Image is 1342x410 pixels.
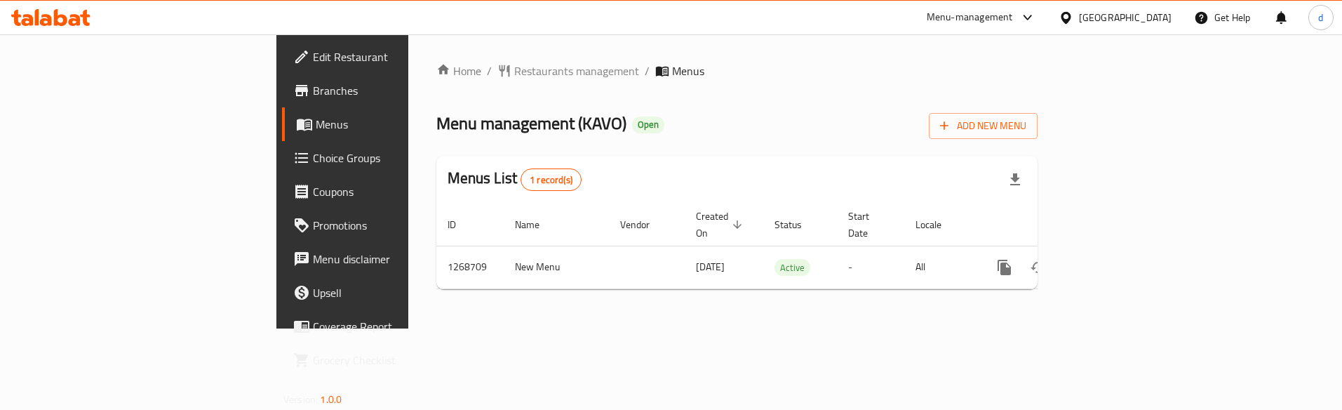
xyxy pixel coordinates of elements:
[774,259,810,276] div: Active
[313,318,489,335] span: Coverage Report
[313,183,489,200] span: Coupons
[448,216,474,233] span: ID
[696,208,746,242] span: Created On
[940,117,1026,135] span: Add New Menu
[1318,10,1323,25] span: d
[313,48,489,65] span: Edit Restaurant
[515,216,558,233] span: Name
[313,251,489,267] span: Menu disclaimer
[282,74,500,107] a: Branches
[282,40,500,74] a: Edit Restaurant
[436,62,1038,79] nav: breadcrumb
[320,390,342,409] span: 1.0.0
[282,141,500,175] a: Choice Groups
[632,119,664,131] span: Open
[672,62,704,79] span: Menus
[282,242,500,276] a: Menu disclaimer
[504,246,609,289] td: New Menu
[521,173,581,187] span: 1 record(s)
[774,260,810,276] span: Active
[316,116,489,133] span: Menus
[620,216,668,233] span: Vendor
[282,107,500,141] a: Menus
[774,216,820,233] span: Status
[977,204,1134,246] th: Actions
[927,9,1013,26] div: Menu-management
[313,150,489,166] span: Choice Groups
[436,204,1134,289] table: enhanced table
[1021,251,1055,284] button: Change Status
[313,352,489,369] span: Grocery Checklist
[313,284,489,301] span: Upsell
[282,175,500,209] a: Coupons
[514,62,639,79] span: Restaurants management
[436,107,626,139] span: Menu management ( KAVO )
[837,246,904,289] td: -
[282,276,500,310] a: Upsell
[998,163,1032,197] div: Export file
[904,246,977,289] td: All
[448,168,582,191] h2: Menus List
[988,251,1021,284] button: more
[915,216,960,233] span: Locale
[313,217,489,234] span: Promotions
[929,113,1038,139] button: Add New Menu
[521,168,582,191] div: Total records count
[497,62,639,79] a: Restaurants management
[645,62,650,79] li: /
[848,208,887,242] span: Start Date
[282,209,500,242] a: Promotions
[696,258,725,276] span: [DATE]
[632,117,664,133] div: Open
[1079,10,1172,25] div: [GEOGRAPHIC_DATA]
[283,390,318,409] span: Version:
[282,310,500,343] a: Coverage Report
[313,82,489,99] span: Branches
[282,343,500,377] a: Grocery Checklist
